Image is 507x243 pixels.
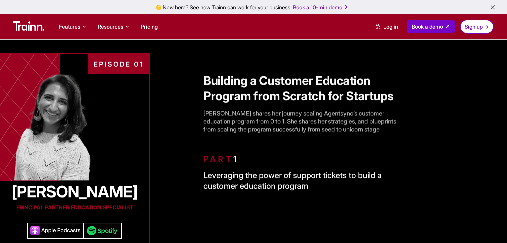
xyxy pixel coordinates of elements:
h1: Building a Customer Education Program from Scratch for Startups [203,73,410,104]
img: Trainn Logo [13,21,44,31]
a: Book a 10-min demo [292,3,350,12]
span: PART [203,154,233,164]
h6: 1 [203,153,410,165]
img: Customer Education | podcast | Trainn | apple podcasts [27,223,84,239]
span: Book a demo [412,23,443,30]
p: Leveraging the power of support tickets to build a customer education program [203,170,410,191]
div: EPISODE 01 [88,54,149,74]
a: Log in [371,21,402,33]
span: Resources [98,23,123,30]
a: Sign up → [460,20,494,34]
img: Customer Education | podcast | Trainn [13,74,92,181]
a: Pricing [141,23,158,30]
div: 👋 New here? See how Trainn can work for your business. [4,4,503,10]
a: Book a demo [407,20,455,33]
span: Features [59,23,80,30]
span: Log in [383,23,398,30]
p: [PERSON_NAME] shares her journey scaling Agentsync’s customer education program from 0 to 1. She ... [203,110,410,133]
img: Customer Education | podcast | Trainn | spotify [84,223,122,239]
